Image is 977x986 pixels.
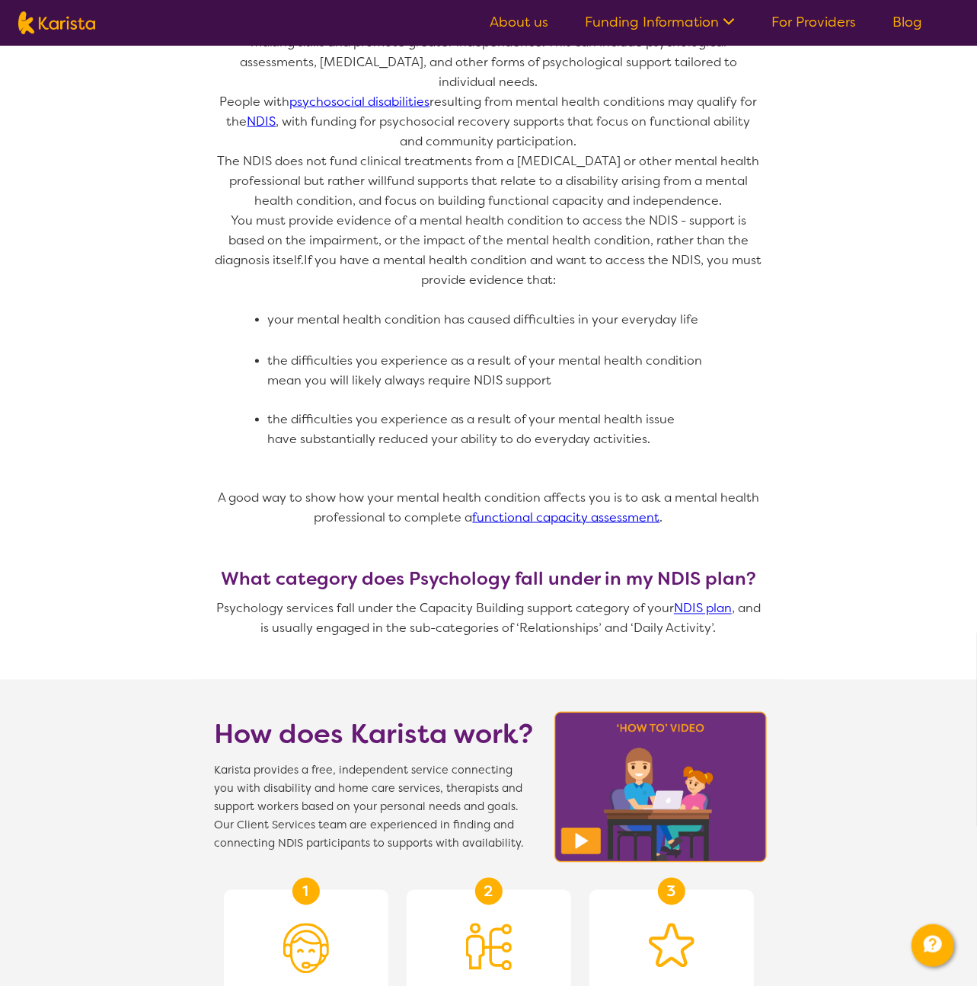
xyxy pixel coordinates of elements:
li: the difficulties you experience as a result of your mental health issue have substantially reduce... [268,410,707,449]
span: If you have a mental health condition and want to access the NDIS, you must provide evidence that: [305,252,765,288]
li: the difficulties you experience as a result of your mental health condition mean you will likely ... [268,351,707,391]
span: A good way to show how your mental health condition affects you is to ask a mental health profess... [218,490,762,525]
a: NDIS plan [674,601,732,617]
span: You must provide evidence of a mental health condition to access the NDIS - support is based on t... [216,212,752,268]
a: About us [490,13,548,31]
img: Karista video [550,707,772,867]
img: Person being matched to services icon [466,924,512,971]
li: your mental health condition has caused difficulties in your everyday life [268,310,707,330]
p: Psychology services fall under the Capacity Building support category of your , and is usually en... [215,599,763,639]
img: Karista logo [18,11,95,34]
img: Star icon [649,924,694,968]
h1: How does Karista work? [215,716,535,753]
a: Blog [892,13,922,31]
p: People with resulting from mental health conditions may qualify for the , with funding for psycho... [215,92,763,152]
a: functional capacity assessment [473,509,660,525]
span: fund supports that relate to a disability arising from a mental health condition, and focus on bu... [255,173,752,209]
a: For Providers [771,13,856,31]
img: Person with headset icon [283,924,329,974]
div: 2 [475,878,503,905]
a: Funding Information [585,13,735,31]
span: Karista provides a free, independent service connecting you with disability and home care service... [215,762,535,854]
a: psychosocial disabilities [290,94,430,110]
a: NDIS [247,113,276,129]
div: 1 [292,878,320,905]
h3: What category does Psychology fall under in my NDIS plan? [215,569,763,590]
div: 3 [658,878,685,905]
button: Channel Menu [912,924,954,967]
p: The NDIS does not fund clinical treatments from a [MEDICAL_DATA] or other mental health professio... [215,152,763,211]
